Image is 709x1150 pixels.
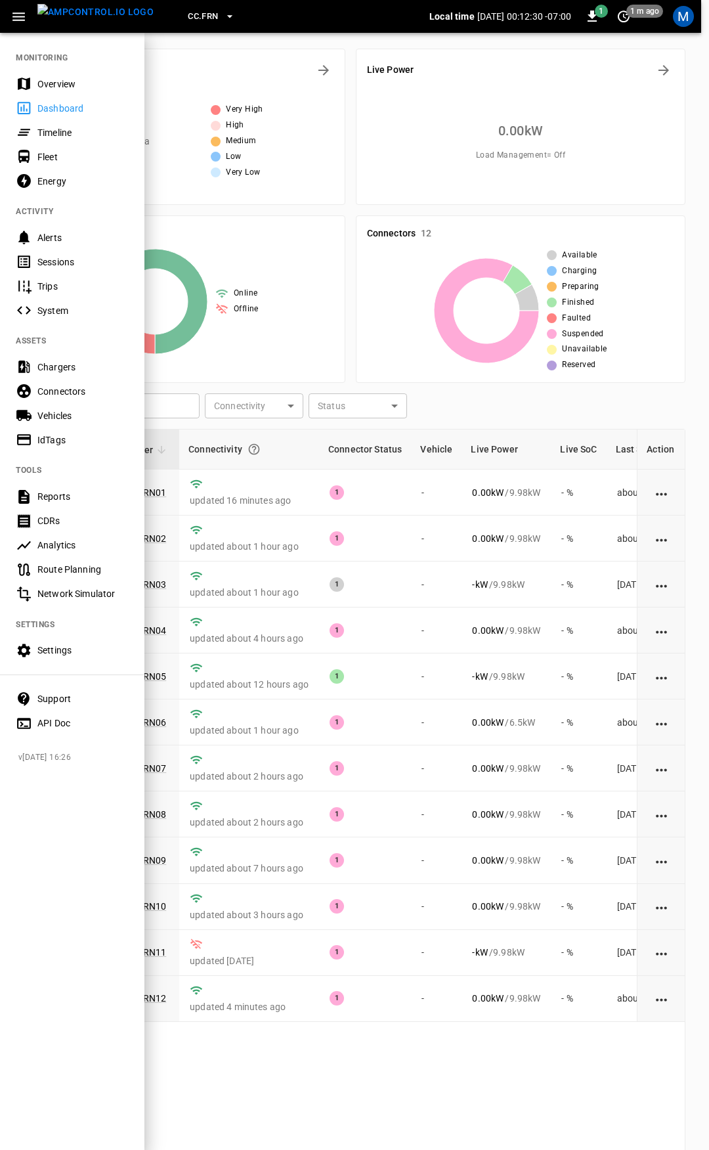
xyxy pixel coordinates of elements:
div: Chargers [37,361,129,374]
div: IdTags [37,433,129,447]
button: set refresh interval [613,6,634,27]
p: Local time [429,10,475,23]
div: CDRs [37,514,129,527]
span: v [DATE] 16:26 [18,751,134,764]
div: Dashboard [37,102,129,115]
div: Network Simulator [37,587,129,600]
div: Reports [37,490,129,503]
span: 1 [595,5,608,18]
div: Settings [37,644,129,657]
div: Overview [37,77,129,91]
div: API Doc [37,717,129,730]
div: Support [37,692,129,705]
div: profile-icon [673,6,694,27]
div: Connectors [37,385,129,398]
div: Vehicles [37,409,129,422]
div: Trips [37,280,129,293]
div: System [37,304,129,317]
div: Fleet [37,150,129,164]
span: CC.FRN [188,9,218,24]
div: Energy [37,175,129,188]
div: Alerts [37,231,129,244]
p: [DATE] 00:12:30 -07:00 [477,10,571,23]
span: 1 m ago [626,5,663,18]
img: ampcontrol.io logo [37,4,154,20]
div: Analytics [37,539,129,552]
div: Route Planning [37,563,129,576]
div: Sessions [37,255,129,269]
div: Timeline [37,126,129,139]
